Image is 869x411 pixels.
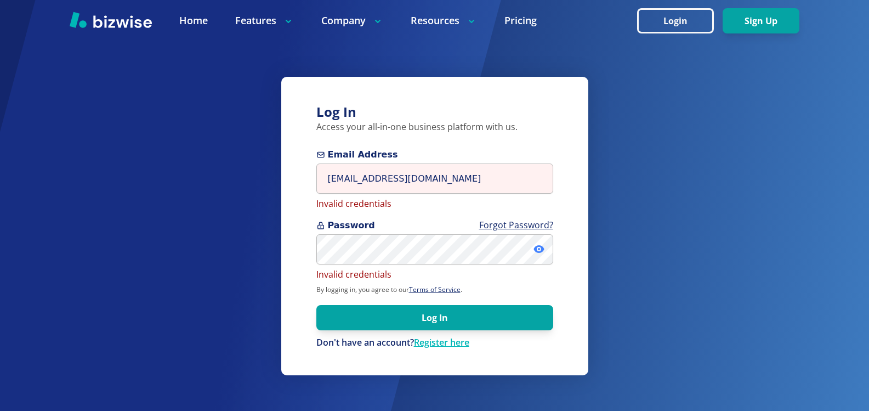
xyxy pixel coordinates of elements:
img: Bizwise Logo [70,12,152,28]
a: Register here [414,336,469,348]
button: Login [637,8,714,33]
p: Company [321,14,383,27]
div: Don't have an account?Register here [316,337,553,349]
p: Invalid credentials [316,269,553,281]
a: Sign Up [723,16,799,26]
p: Don't have an account? [316,337,553,349]
p: Invalid credentials [316,198,553,210]
input: you@example.com [316,164,553,194]
a: Forgot Password? [479,219,553,231]
a: Login [637,16,723,26]
a: Home [179,14,208,27]
p: Resources [411,14,477,27]
h3: Log In [316,103,553,121]
p: By logging in, you agree to our . [316,285,553,294]
button: Log In [316,305,553,330]
p: Access your all-in-one business platform with us. [316,121,553,133]
a: Pricing [504,14,537,27]
span: Password [316,219,553,232]
p: Features [235,14,294,27]
span: Email Address [316,148,553,161]
button: Sign Up [723,8,799,33]
a: Terms of Service [409,285,461,294]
